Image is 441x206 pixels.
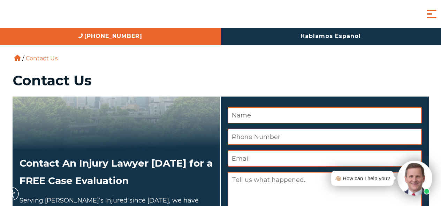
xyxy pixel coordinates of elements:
[228,129,422,145] input: Phone Number
[335,174,390,183] div: 👋🏼 How can I help you?
[20,154,213,190] h2: Contact An Injury Lawyer [DATE] for a FREE Case Evaluation
[24,55,59,62] li: Contact Us
[13,97,220,149] img: Attorneys
[13,74,429,87] h1: Contact Us
[228,107,422,123] input: Name
[5,8,89,21] img: Auger & Auger Accident and Injury Lawyers Logo
[14,55,21,61] a: Home
[228,150,422,167] input: Email
[425,7,439,21] button: Menu
[397,161,432,196] img: Intaker widget Avatar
